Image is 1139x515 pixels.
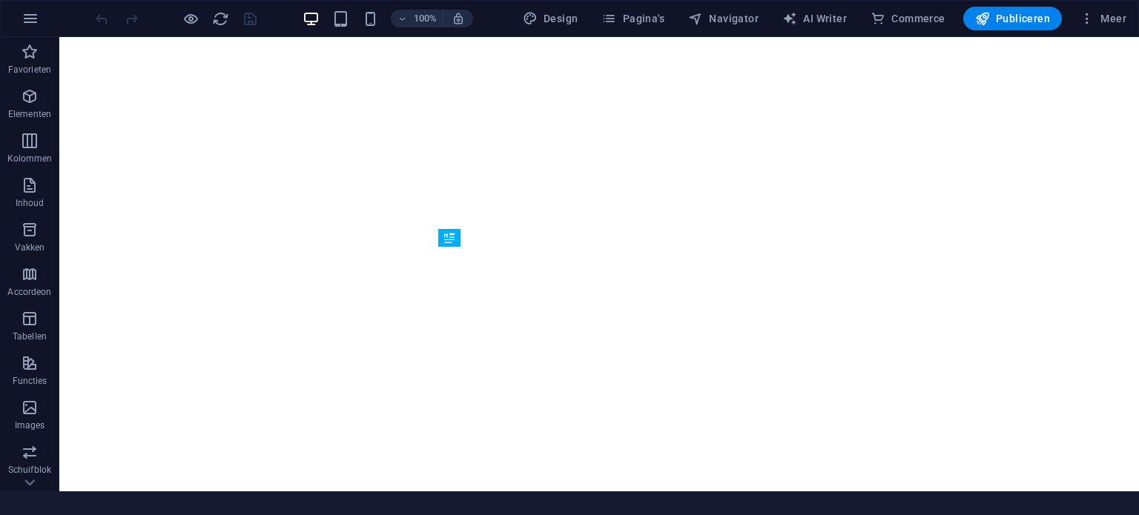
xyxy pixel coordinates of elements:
[13,330,47,342] p: Tabellen
[523,11,578,26] span: Design
[871,11,945,26] span: Commerce
[413,10,437,27] h6: 100%
[7,153,53,165] p: Kolommen
[1080,11,1126,26] span: Meer
[8,108,51,120] p: Elementen
[595,7,670,30] button: Pagina's
[13,375,47,387] p: Functies
[517,7,584,30] div: Design (Ctrl+Alt+Y)
[212,10,229,27] i: Pagina opnieuw laden
[776,7,853,30] button: AI Writer
[15,242,45,253] p: Vakken
[963,7,1062,30] button: Publiceren
[865,7,951,30] button: Commerce
[16,197,44,209] p: Inhoud
[15,419,45,431] p: Images
[391,10,443,27] button: 100%
[688,11,759,26] span: Navigator
[8,64,51,76] p: Favorieten
[782,11,847,26] span: AI Writer
[452,12,465,25] i: Stel bij het wijzigen van de grootte van de weergegeven website automatisch het juist zoomniveau ...
[517,7,584,30] button: Design
[975,11,1050,26] span: Publiceren
[182,10,199,27] button: Klik hier om de voorbeeldmodus te verlaten en verder te gaan met bewerken
[682,7,765,30] button: Navigator
[7,286,51,298] p: Accordeon
[8,464,51,476] p: Schuifblok
[601,11,664,26] span: Pagina's
[1074,7,1132,30] button: Meer
[211,10,229,27] button: reload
